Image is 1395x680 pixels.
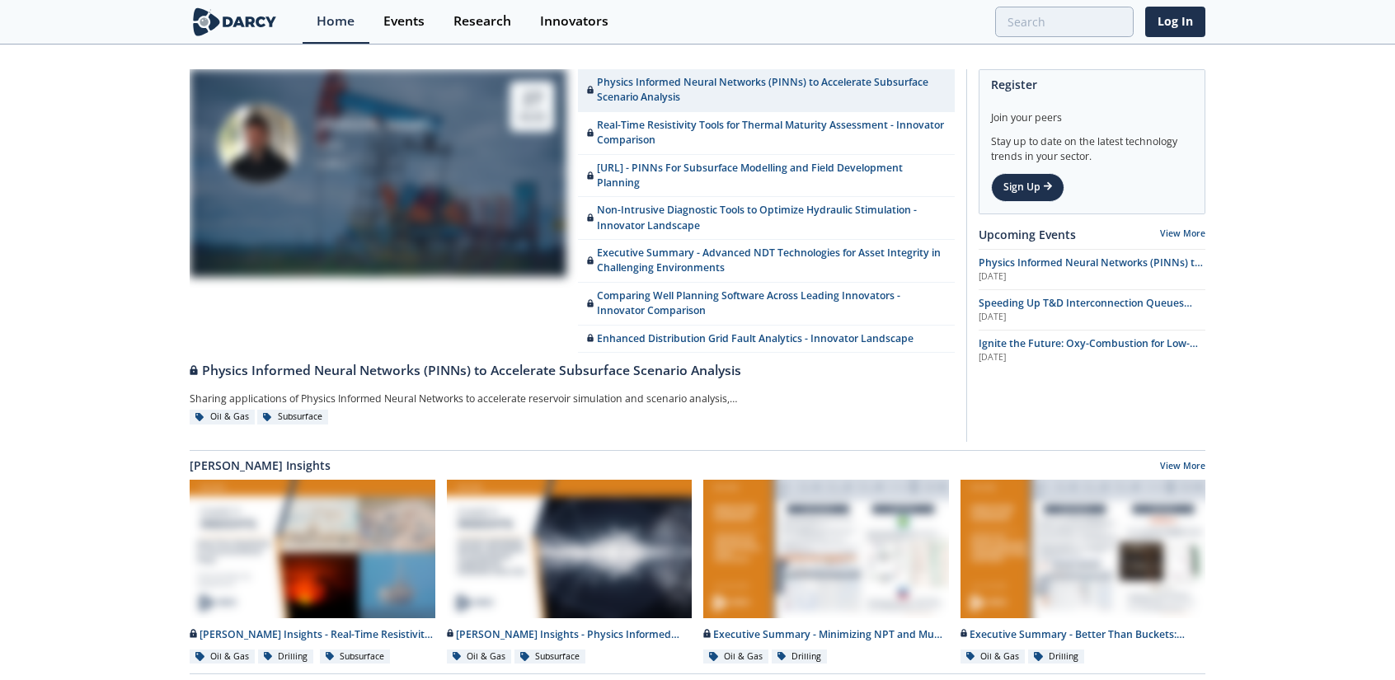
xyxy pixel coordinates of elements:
[184,480,441,665] a: Darcy Insights - Real-Time Resistivity Tools for Thermal Maturity Assessment in Unconventional Pl...
[1145,7,1205,37] a: Log In
[190,361,955,381] div: Physics Informed Neural Networks (PINNs) to Accelerate Subsurface Scenario Analysis
[578,326,955,353] a: Enhanced Distribution Grid Fault Analytics - Innovator Landscape
[1326,614,1379,664] iframe: chat widget
[578,155,955,198] a: [URL] - PINNs For Subsurface Modelling and Field Development Planning
[955,480,1212,665] a: Executive Summary - Better Than Buckets: Advancing Hole Cleaning with Automated Cuttings Monitori...
[383,15,425,28] div: Events
[317,114,481,135] div: [PERSON_NAME] [PERSON_NAME]
[190,387,744,410] div: Sharing applications of Physics Informed Neural Networks to accelerate reservoir simulation and s...
[979,256,1203,284] span: Physics Informed Neural Networks (PINNs) to Accelerate Subsurface Scenario Analysis
[578,283,955,326] a: Comparing Well Planning Software Across Leading Innovators - Innovator Comparison
[578,112,955,155] a: Real-Time Resistivity Tools for Thermal Maturity Assessment - Innovator Comparison
[979,296,1192,325] span: Speeding Up T&D Interconnection Queues with Enhanced Software Solutions
[190,650,255,664] div: Oil & Gas
[979,296,1205,324] a: Speeding Up T&D Interconnection Queues with Enhanced Software Solutions [DATE]
[703,650,768,664] div: Oil & Gas
[961,627,1206,642] div: Executive Summary - Better Than Buckets: Advancing Hole Cleaning with Automated Cuttings Monitoring
[317,155,481,175] div: [URL]
[703,627,949,642] div: Executive Summary - Minimizing NPT and Mud Costs with Automated Fluids Intelligence
[578,69,955,112] a: Physics Informed Neural Networks (PINNs) to Accelerate Subsurface Scenario Analysis
[514,650,585,664] div: Subsurface
[317,15,355,28] div: Home
[519,87,546,109] div: 27
[218,104,299,185] img: Ruben Rodriguez Torrado
[961,650,1026,664] div: Oil & Gas
[519,109,546,125] div: Aug
[979,336,1205,364] a: Ignite the Future: Oxy-Combustion for Low-Carbon Power [DATE]
[190,627,435,642] div: [PERSON_NAME] Insights - Real-Time Resistivity Tools for Thermal Maturity Assessment in Unconvent...
[190,353,955,381] a: Physics Informed Neural Networks (PINNs) to Accelerate Subsurface Scenario Analysis
[991,125,1193,164] div: Stay up to date on the latest technology trends in your sector.
[979,226,1076,243] a: Upcoming Events
[540,15,608,28] div: Innovators
[190,7,279,36] img: logo-wide.svg
[979,336,1198,365] span: Ignite the Future: Oxy-Combustion for Low-Carbon Power
[1028,650,1084,664] div: Drilling
[991,99,1193,125] div: Join your peers
[447,650,512,664] div: Oil & Gas
[587,75,946,106] div: Physics Informed Neural Networks (PINNs) to Accelerate Subsurface Scenario Analysis
[979,256,1205,284] a: Physics Informed Neural Networks (PINNs) to Accelerate Subsurface Scenario Analysis [DATE]
[697,480,955,665] a: Executive Summary - Minimizing NPT and Mud Costs with Automated Fluids Intelligence preview Execu...
[441,480,698,665] a: Darcy Insights - Physics Informed Neural Networks to Accelerate Subsurface Scenario Analysis prev...
[995,7,1134,37] input: Advanced Search
[578,240,955,283] a: Executive Summary - Advanced NDT Technologies for Asset Integrity in Challenging Environments
[190,69,566,353] a: Ruben Rodriguez Torrado [PERSON_NAME] [PERSON_NAME] CEO [URL] 27 Aug
[257,410,328,424] div: Subsurface
[190,410,255,424] div: Oil & Gas
[578,197,955,240] a: Non-Intrusive Diagnostic Tools to Optimize Hydraulic Stimulation - Innovator Landscape
[190,457,331,474] a: [PERSON_NAME] Insights
[320,650,391,664] div: Subsurface
[979,270,1205,284] div: [DATE]
[991,70,1193,99] div: Register
[979,311,1205,324] div: [DATE]
[453,15,511,28] div: Research
[979,351,1205,364] div: [DATE]
[317,136,481,156] div: CEO
[991,173,1064,201] a: Sign Up
[258,650,314,664] div: Drilling
[772,650,828,664] div: Drilling
[1160,227,1205,239] a: View More
[1160,460,1205,475] a: View More
[447,627,693,642] div: [PERSON_NAME] Insights - Physics Informed Neural Networks to Accelerate Subsurface Scenario Analysis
